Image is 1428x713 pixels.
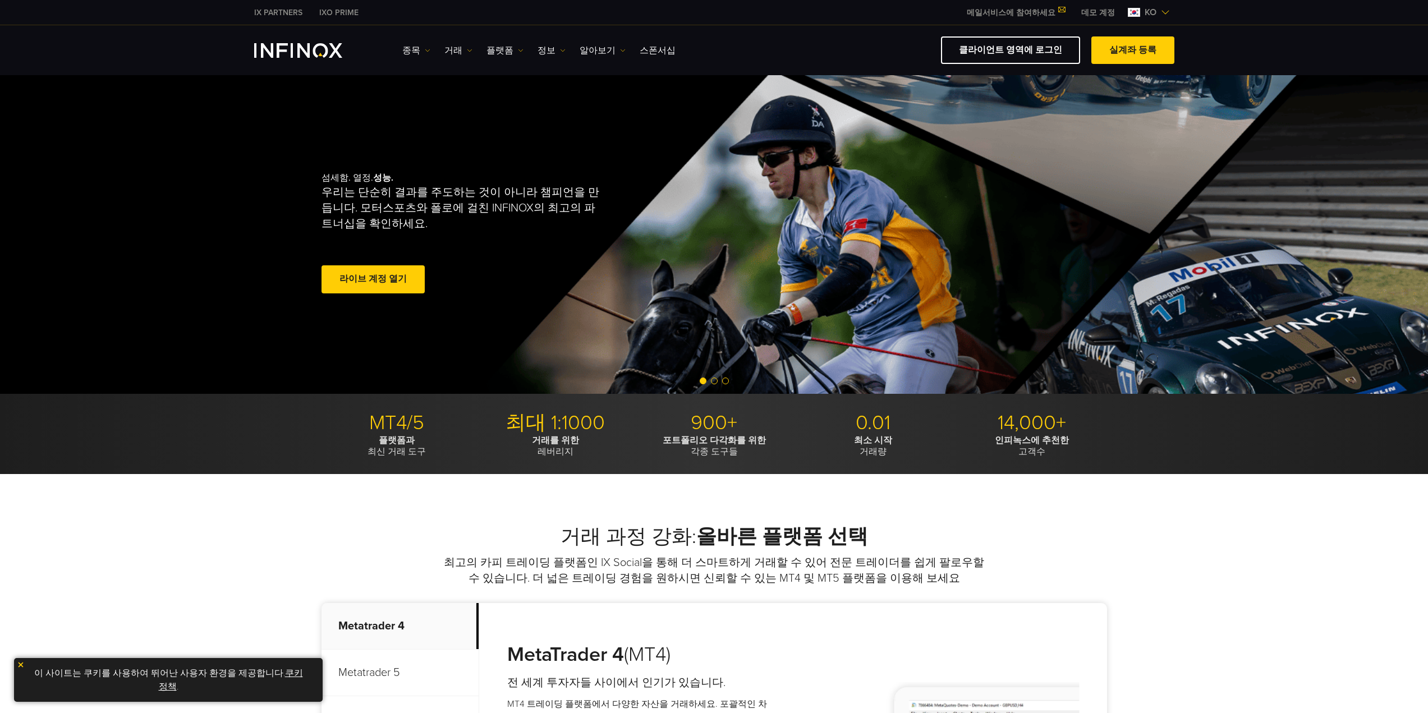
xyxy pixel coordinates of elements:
[507,642,624,666] strong: MetaTrader 4
[322,154,675,314] div: 섬세함. 열정.
[480,435,631,457] p: 레버리지
[639,411,789,435] p: 900+
[722,378,729,384] span: Go to slide 3
[580,44,626,57] a: 알아보기
[538,44,566,57] a: 정보
[700,378,706,384] span: Go to slide 1
[442,555,986,586] p: 최고의 카피 트레이딩 플랫폼인 IX Social을 통해 더 스마트하게 거래할 수 있어 전문 트레이더를 쉽게 팔로우할 수 있습니다. 더 넓은 트레이딩 경험을 원하시면 신뢰할 수...
[311,7,367,19] a: INFINOX
[696,525,868,549] strong: 올바른 플랫폼 선택
[444,44,472,57] a: 거래
[798,435,948,457] p: 거래량
[640,44,676,57] a: 스폰서십
[373,172,393,183] strong: 성능.
[1073,7,1123,19] a: INFINOX MENU
[322,650,479,696] p: Metatrader 5
[958,8,1073,17] a: 메일서비스에 참여하세요
[480,411,631,435] p: 최대 1:1000
[1091,36,1174,64] a: 실계좌 등록
[854,435,892,446] strong: 최소 시작
[532,435,579,446] strong: 거래를 위한
[322,435,472,457] p: 최신 거래 도구
[402,44,430,57] a: 종목
[486,44,524,57] a: 플랫폼
[322,265,425,293] a: 라이브 계정 열기
[957,411,1107,435] p: 14,000+
[995,435,1069,446] strong: 인피녹스에 추천한
[798,411,948,435] p: 0.01
[322,185,604,232] p: 우리는 단순히 결과를 주도하는 것이 아니라 챔피언을 만듭니다. 모터스포츠와 폴로에 걸친 INFINOX의 최고의 파트너십을 확인하세요.
[17,661,25,669] img: yellow close icon
[957,435,1107,457] p: 고객수
[663,435,766,446] strong: 포트폴리오 다각화를 위한
[507,675,775,691] h4: 전 세계 투자자들 사이에서 인기가 있습니다.
[507,642,775,667] h3: (MT4)
[379,435,415,446] strong: 플랫폼과
[254,43,369,58] a: INFINOX Logo
[941,36,1080,64] a: 클라이언트 영역에 로그인
[639,435,789,457] p: 각종 도구들
[322,525,1107,549] h2: 거래 과정 강화:
[322,603,479,650] p: Metatrader 4
[246,7,311,19] a: INFINOX
[322,411,472,435] p: MT4/5
[711,378,718,384] span: Go to slide 2
[20,664,317,696] p: 이 사이트는 쿠키를 사용하여 뛰어난 사용자 환경을 제공합니다. .
[1140,6,1161,19] span: ko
